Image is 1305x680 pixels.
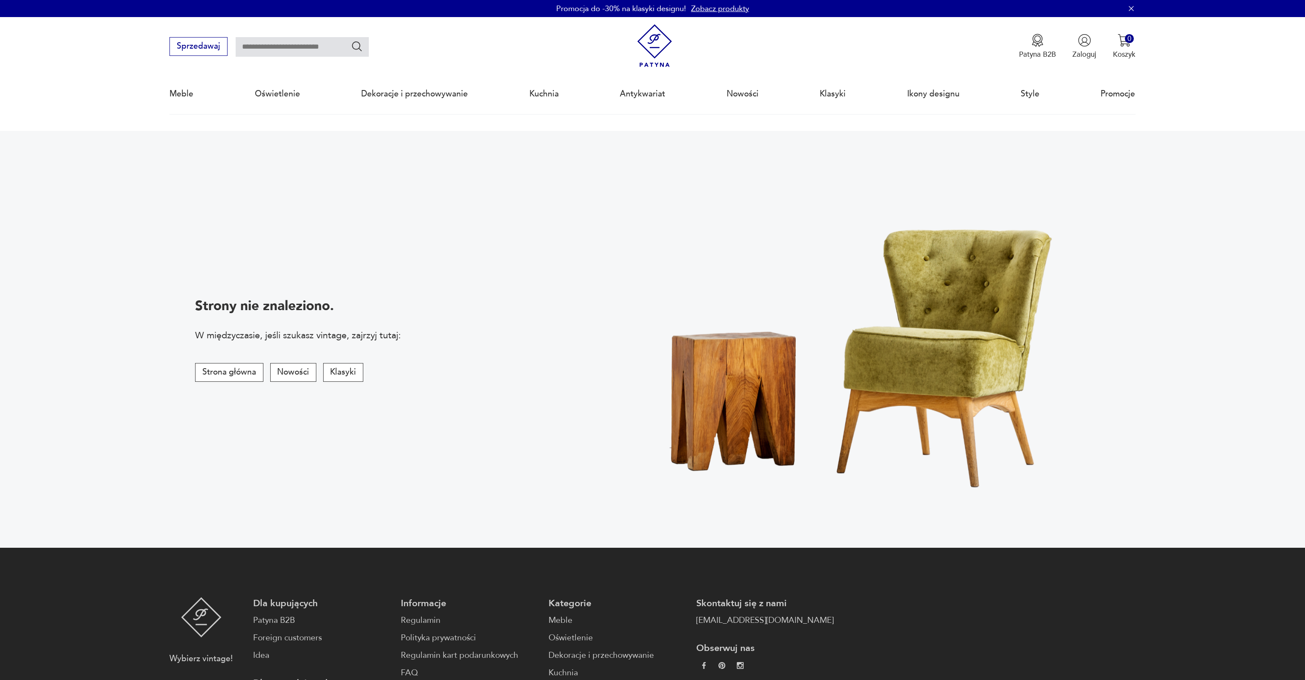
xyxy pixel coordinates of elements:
[195,329,401,342] p: W międzyczasie, jeśli szukasz vintage, zajrzyj tutaj:
[1072,49,1096,59] p: Zaloguj
[270,363,316,382] button: Nowości
[549,649,686,662] a: Dekoracje i przechowywanie
[169,37,227,56] button: Sprzedawaj
[633,24,676,67] img: Patyna - sklep z meblami i dekoracjami vintage
[361,74,468,113] a: Dekoracje i przechowywanie
[401,597,538,610] p: Informacje
[820,74,846,113] a: Klasyki
[1019,34,1056,59] a: Ikona medaluPatyna B2B
[696,614,834,627] a: [EMAIL_ADDRESS][DOMAIN_NAME]
[529,74,559,113] a: Kuchnia
[727,74,759,113] a: Nowości
[255,74,300,113] a: Oświetlenie
[169,74,193,113] a: Meble
[556,3,686,14] p: Promocja do -30% na klasyki designu!
[253,632,391,644] a: Foreign customers
[549,632,686,644] a: Oświetlenie
[351,40,363,52] button: Szukaj
[195,297,401,315] p: Strony nie znaleziono.
[401,667,538,679] a: FAQ
[620,74,665,113] a: Antykwariat
[253,614,391,627] a: Patyna B2B
[1101,74,1135,113] a: Promocje
[1125,34,1134,43] div: 0
[1021,74,1039,113] a: Style
[401,649,538,662] a: Regulamin kart podarunkowych
[549,667,686,679] a: Kuchnia
[549,614,686,627] a: Meble
[701,662,707,669] img: da9060093f698e4c3cedc1453eec5031.webp
[1113,34,1136,59] button: 0Koszyk
[1118,34,1131,47] img: Ikona koszyka
[1113,49,1136,59] p: Koszyk
[1019,49,1056,59] p: Patyna B2B
[181,597,222,637] img: Patyna - sklep z meblami i dekoracjami vintage
[1019,34,1056,59] button: Patyna B2B
[615,164,1118,515] img: Fotel
[1072,34,1096,59] button: Zaloguj
[549,597,686,610] p: Kategorie
[737,662,744,669] img: c2fd9cf7f39615d9d6839a72ae8e59e5.webp
[1078,34,1091,47] img: Ikonka użytkownika
[169,44,227,50] a: Sprzedawaj
[696,642,834,654] p: Obserwuj nas
[907,74,960,113] a: Ikony designu
[401,614,538,627] a: Regulamin
[253,649,391,662] a: Idea
[718,662,725,669] img: 37d27d81a828e637adc9f9cb2e3d3a8a.webp
[169,653,233,665] p: Wybierz vintage!
[195,363,263,382] button: Strona główna
[1031,34,1044,47] img: Ikona medalu
[691,3,749,14] a: Zobacz produkty
[253,597,391,610] p: Dla kupujących
[401,632,538,644] a: Polityka prywatności
[696,597,834,610] p: Skontaktuj się z nami
[323,363,363,382] button: Klasyki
